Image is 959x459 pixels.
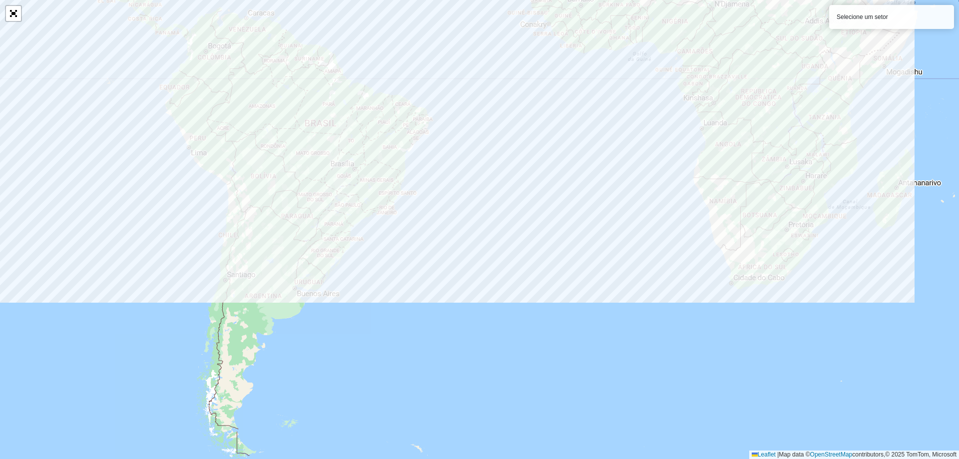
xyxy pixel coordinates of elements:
a: OpenStreetMap [810,451,853,458]
a: Leaflet [752,451,776,458]
div: Selecione um setor [829,5,954,29]
span: | [777,451,779,458]
a: Abrir mapa em tela cheia [6,6,21,21]
div: Map data © contributors,© 2025 TomTom, Microsoft [749,451,959,459]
